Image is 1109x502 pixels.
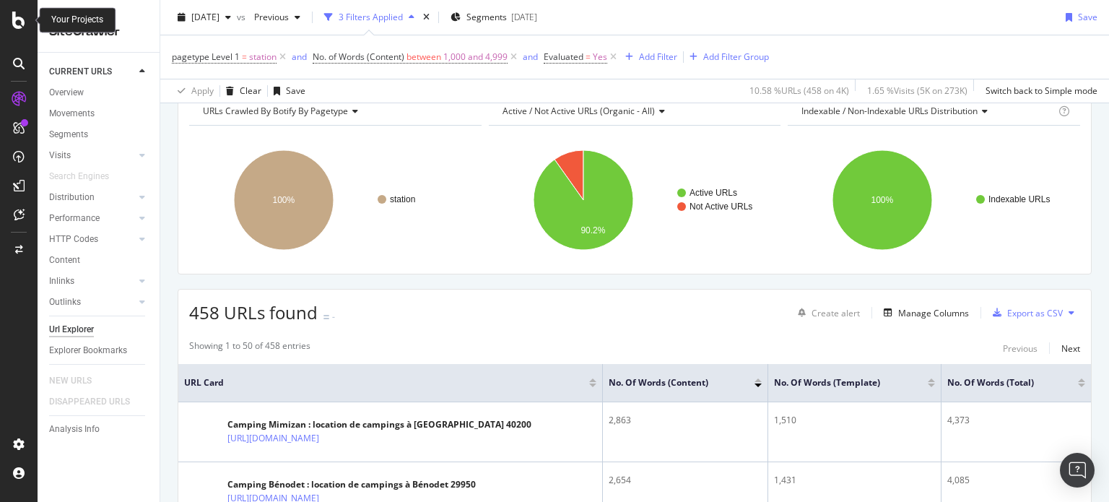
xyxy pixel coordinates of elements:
div: times [420,10,432,25]
div: Add Filter [639,51,677,63]
div: and [292,51,307,63]
div: A chart. [489,137,778,263]
span: pagetype Level 1 [172,51,240,63]
img: main image [184,492,185,493]
div: Camping Bénodet : location de campings à Bénodet 29950 [227,478,476,491]
a: DISAPPEARED URLS [49,394,144,410]
span: = [242,51,247,63]
h4: Indexable / Non-Indexable URLs Distribution [799,100,1056,123]
button: Segments[DATE] [445,6,543,29]
h4: Active / Not Active URLs [500,100,768,123]
div: - [332,311,335,323]
div: Segments [49,127,88,142]
div: Create alert [812,307,860,319]
a: Performance [49,211,135,226]
svg: A chart. [189,137,478,263]
div: Visits [49,148,71,163]
a: HTTP Codes [49,232,135,247]
button: 3 Filters Applied [318,6,420,29]
button: Save [1060,6,1097,29]
a: Visits [49,148,135,163]
div: Add Filter Group [703,51,769,63]
span: station [249,47,277,67]
div: Outlinks [49,295,81,310]
span: vs [237,11,248,23]
span: URL Card [184,376,586,389]
span: 458 URLs found [189,300,318,324]
div: 4,373 [947,414,1085,427]
button: Save [268,79,305,103]
button: Clear [220,79,261,103]
button: Add Filter Group [684,48,769,66]
div: DISAPPEARED URLS [49,394,130,410]
text: Not Active URLs [690,202,752,212]
div: 3 Filters Applied [339,11,403,23]
text: station [390,194,415,204]
span: Active / Not Active URLs (organic - all) [503,105,655,117]
button: Apply [172,79,214,103]
div: Save [286,85,305,97]
svg: A chart. [788,137,1077,263]
a: Overview [49,85,149,100]
span: No. of Words (Total) [947,376,1056,389]
span: Yes [593,47,607,67]
button: Previous [248,6,306,29]
a: Distribution [49,190,135,205]
button: Switch back to Simple mode [980,79,1097,103]
div: Content [49,253,80,268]
div: 1,510 [774,414,935,427]
button: Add Filter [619,48,677,66]
div: 1,431 [774,474,935,487]
span: between [406,51,441,63]
div: Showing 1 to 50 of 458 entries [189,339,310,357]
span: Indexable / Non-Indexable URLs distribution [801,105,978,117]
div: CURRENT URLS [49,64,112,79]
button: and [292,50,307,64]
button: [DATE] [172,6,237,29]
span: Segments [466,11,507,23]
div: NEW URLS [49,373,92,389]
div: 4,085 [947,474,1085,487]
div: Switch back to Simple mode [986,85,1097,97]
text: 100% [871,195,894,205]
button: and [523,50,538,64]
div: and [523,51,538,63]
a: Url Explorer [49,322,149,337]
div: Distribution [49,190,95,205]
button: Manage Columns [878,304,969,321]
span: Previous [248,11,289,23]
span: 2025 Sep. 18th [191,11,219,23]
div: Search Engines [49,169,109,184]
div: Export as CSV [1007,307,1063,319]
a: Movements [49,106,149,121]
img: Equal [323,315,329,319]
div: Manage Columns [898,307,969,319]
h4: URLs Crawled By Botify By pagetype [200,100,469,123]
div: 2,654 [609,474,762,487]
span: No. of Words (Template) [774,376,906,389]
span: No. of Words (Content) [313,51,404,63]
a: Content [49,253,149,268]
a: Segments [49,127,149,142]
a: CURRENT URLS [49,64,135,79]
a: Inlinks [49,274,135,289]
div: [DATE] [511,11,537,23]
div: 2,863 [609,414,762,427]
button: Export as CSV [987,301,1063,324]
text: 100% [273,195,295,205]
div: Open Intercom Messenger [1060,453,1095,488]
div: Save [1078,11,1097,23]
button: Previous [1003,339,1038,357]
div: Explorer Bookmarks [49,343,127,358]
img: main image [184,432,185,433]
div: Movements [49,106,95,121]
text: Active URLs [690,188,737,198]
button: Next [1061,339,1080,357]
span: URLs Crawled By Botify By pagetype [203,105,348,117]
text: Indexable URLs [988,194,1050,204]
div: Clear [240,85,261,97]
div: Next [1061,342,1080,355]
div: Performance [49,211,100,226]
